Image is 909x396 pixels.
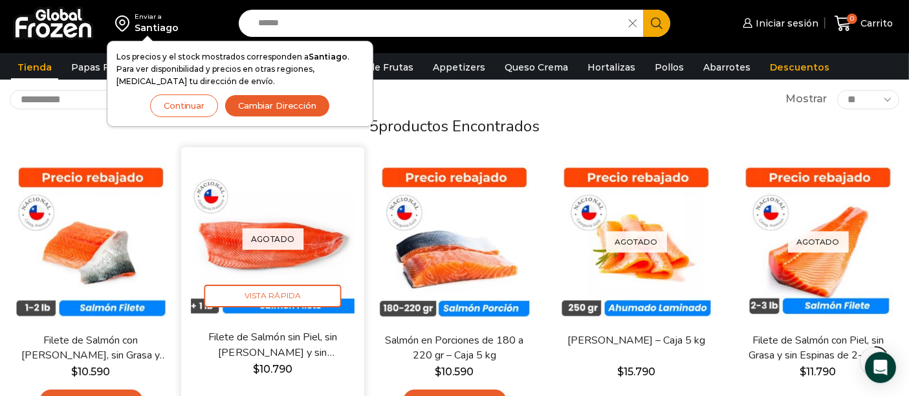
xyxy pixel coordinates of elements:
[150,94,218,117] button: Continuar
[204,285,342,307] span: Vista Rápida
[333,55,420,80] a: Pulpa de Frutas
[739,10,818,36] a: Iniciar sesión
[309,52,347,61] strong: Santiago
[606,232,667,253] p: Agotado
[786,92,827,107] span: Mostrar
[135,12,179,21] div: Enviar a
[253,362,292,375] bdi: 10.790
[225,94,330,117] button: Cambiar Dirección
[426,55,492,80] a: Appetizers
[857,17,893,30] span: Carrito
[498,55,575,80] a: Queso Crema
[697,55,757,80] a: Abarrotes
[369,116,378,137] span: 5
[11,55,58,80] a: Tienda
[72,366,111,378] bdi: 10.590
[752,17,818,30] span: Iniciar sesión
[800,366,807,378] span: $
[10,90,175,109] select: Pedido de la tienda
[763,55,836,80] a: Descuentos
[800,366,837,378] bdi: 11.790
[378,116,540,137] span: productos encontrados
[617,366,655,378] bdi: 15.790
[72,366,78,378] span: $
[199,330,346,360] a: Filete de Salmón sin Piel, sin [PERSON_NAME] y sin [PERSON_NAME] – Caja 10 Kg
[18,333,164,363] a: Filete de Salmón con [PERSON_NAME], sin Grasa y sin Espinas 1-2 lb – Caja 10 Kg
[564,333,710,348] a: [PERSON_NAME] – Caja 5 kg
[435,366,442,378] span: $
[581,55,642,80] a: Hortalizas
[242,228,303,249] p: Agotado
[643,10,670,37] button: Search button
[115,12,135,34] img: address-field-icon.svg
[617,366,624,378] span: $
[788,232,849,253] p: Agotado
[865,352,896,383] div: Open Intercom Messenger
[831,8,896,39] a: 0 Carrito
[382,333,528,363] a: Salmón en Porciones de 180 a 220 gr – Caja 5 kg
[253,362,259,375] span: $
[435,366,474,378] bdi: 10.590
[65,55,137,80] a: Papas Fritas
[116,50,364,88] p: Los precios y el stock mostrados corresponden a . Para ver disponibilidad y precios en otras regi...
[135,21,179,34] div: Santiago
[847,14,857,24] span: 0
[745,333,892,363] a: Filete de Salmón con Piel, sin Grasa y sin Espinas de 2-3 lb – Premium – Caja 10 kg
[648,55,690,80] a: Pollos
